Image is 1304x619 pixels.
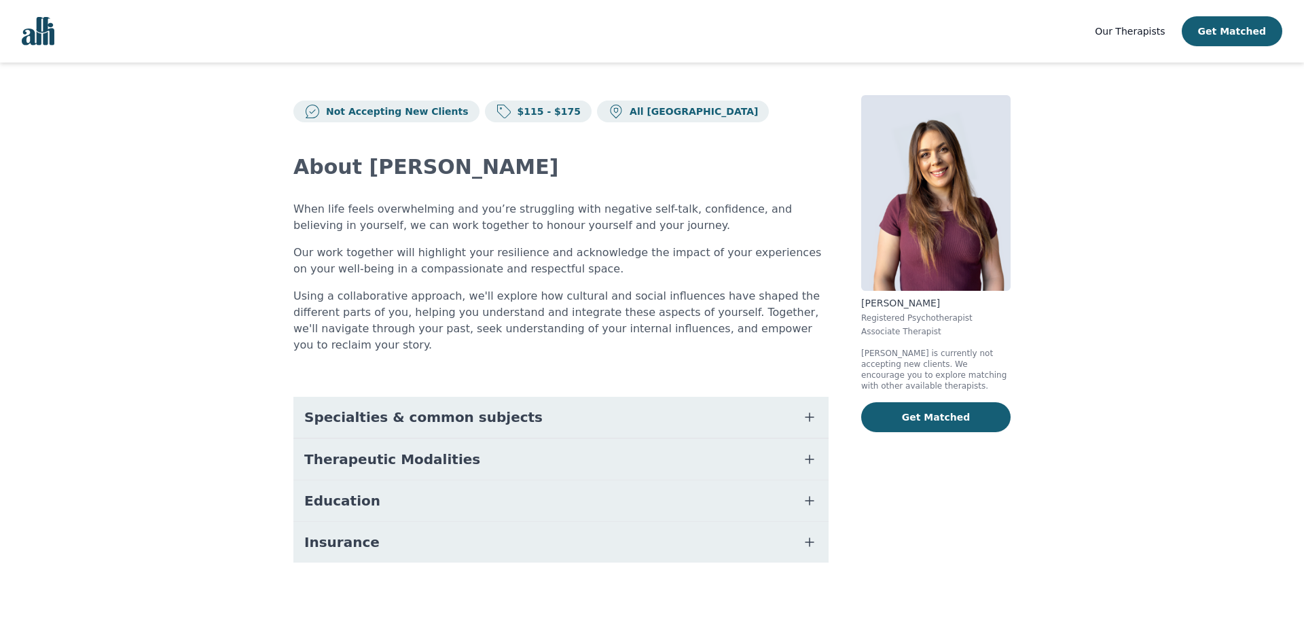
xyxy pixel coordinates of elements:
[861,313,1011,323] p: Registered Psychotherapist
[293,288,829,353] p: Using a collaborative approach, we'll explore how cultural and social influences have shaped the ...
[861,296,1011,310] p: [PERSON_NAME]
[1095,23,1165,39] a: Our Therapists
[321,105,469,118] p: Not Accepting New Clients
[861,95,1011,291] img: Natalie_Taylor
[293,245,829,277] p: Our work together will highlight your resilience and acknowledge the impact of your experiences o...
[861,402,1011,432] button: Get Matched
[304,533,380,552] span: Insurance
[1095,26,1165,37] span: Our Therapists
[512,105,581,118] p: $115 - $175
[624,105,758,118] p: All [GEOGRAPHIC_DATA]
[293,480,829,521] button: Education
[861,326,1011,337] p: Associate Therapist
[293,201,829,234] p: When life feels overwhelming and you’re struggling with negative self-talk, confidence, and belie...
[22,17,54,46] img: alli logo
[293,522,829,563] button: Insurance
[304,491,380,510] span: Education
[861,348,1011,391] p: [PERSON_NAME] is currently not accepting new clients. We encourage you to explore matching with o...
[293,155,829,179] h2: About [PERSON_NAME]
[304,408,543,427] span: Specialties & common subjects
[293,439,829,480] button: Therapeutic Modalities
[1182,16,1282,46] button: Get Matched
[293,397,829,438] button: Specialties & common subjects
[304,450,480,469] span: Therapeutic Modalities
